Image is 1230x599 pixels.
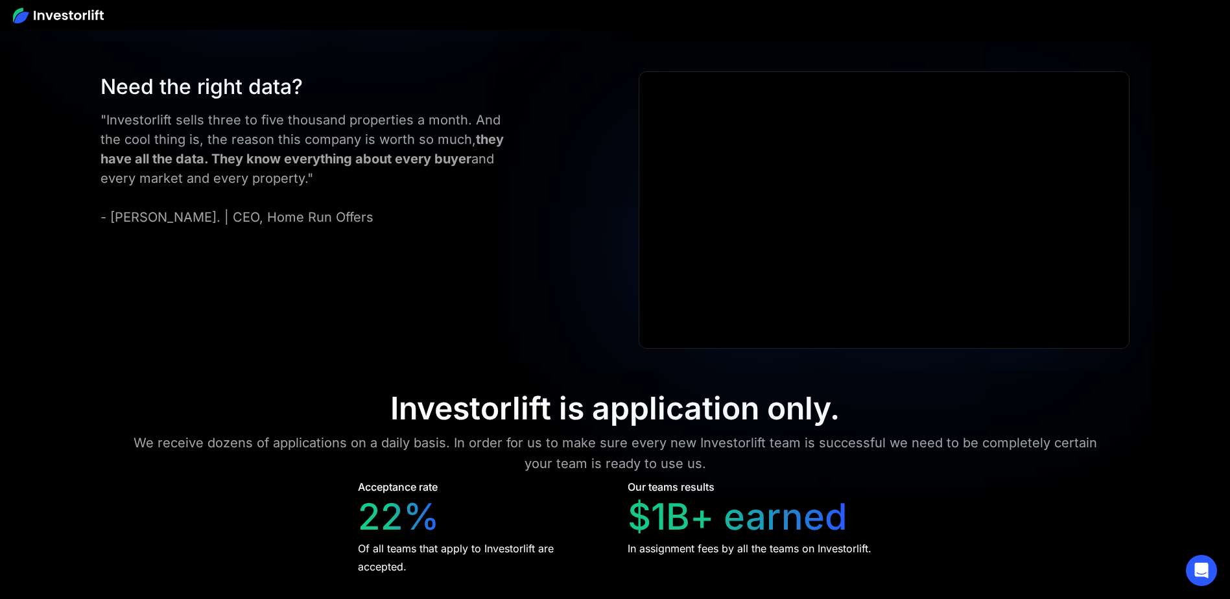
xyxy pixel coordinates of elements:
div: We receive dozens of applications on a daily basis. In order for us to make sure every new Invest... [123,432,1107,474]
div: Open Intercom Messenger [1186,555,1217,586]
div: In assignment fees by all the teams on Investorlift. [628,539,871,558]
div: Of all teams that apply to Investorlift are accepted. [358,539,604,576]
div: Our teams results [628,479,715,495]
div: "Investorlift sells three to five thousand properties a month. And the cool thing is, the reason ... [101,110,521,227]
div: 22% [358,495,440,539]
div: $1B+ earned [628,495,847,539]
iframe: Ryan Pineda | Testimonial [639,72,1129,348]
div: Need the right data? [101,71,521,102]
div: Acceptance rate [358,479,438,495]
div: Investorlift is application only. [390,390,840,427]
